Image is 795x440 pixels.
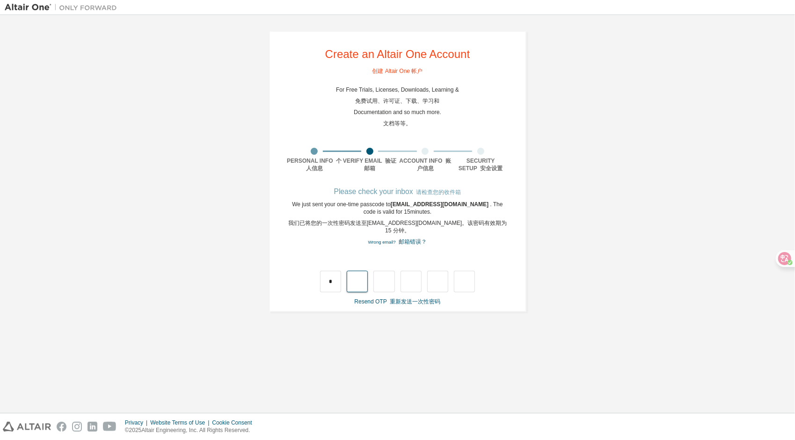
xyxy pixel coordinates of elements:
div: Account Info [398,157,453,172]
img: altair_logo.svg [3,422,51,432]
span: [EMAIL_ADDRESS][DOMAIN_NAME] [367,220,462,226]
img: instagram.svg [72,422,82,432]
font: 个人信息 [306,158,342,172]
p: © 2025 Altair Engineering, Inc. All Rights Reserved. [125,426,258,434]
font: 重新发送一次性密码 [390,298,441,305]
div: We just sent your one-time passcode to . The code is valid for 15 minutes. [287,201,509,246]
font: 邮箱错误？ [399,238,427,245]
font: 请检查您的收件箱 [416,189,461,195]
img: youtube.svg [103,422,117,432]
div: Please check your inbox [287,189,509,195]
a: Resend OTP [354,298,440,305]
font: 账户信息 [417,158,451,172]
font: 我们已将您的一次性密码发送至 。该密码有效期为 15 分钟。 [288,220,507,234]
div: Website Terms of Use [150,419,212,426]
div: Cookie Consent [212,419,257,426]
font: 创建 Altair One 帐户 [372,68,423,74]
div: Verify Email [342,157,398,172]
font: 验证邮箱 [364,158,396,172]
div: Security Setup [453,157,509,172]
font: 安全设置 [481,165,503,172]
img: Altair One [5,3,122,12]
img: facebook.svg [57,422,66,432]
img: linkedin.svg [88,422,97,432]
div: Create an Altair One Account [325,49,470,80]
div: Privacy [125,419,150,426]
a: Go back to the registration form [368,239,427,245]
span: [EMAIL_ADDRESS][DOMAIN_NAME] [391,201,490,208]
div: Personal Info [287,157,343,172]
font: 免费试用、许可证、下载、学习和 [355,98,439,104]
div: For Free Trials, Licenses, Downloads, Learning & Documentation and so much more. [336,86,459,131]
font: 文档等等。 [383,120,411,127]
